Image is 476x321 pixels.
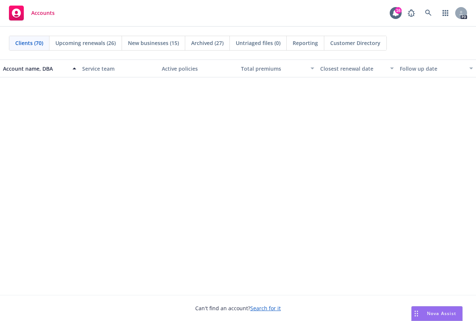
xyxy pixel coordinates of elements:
[241,65,306,73] div: Total premiums
[395,7,402,14] div: 16
[421,6,436,20] a: Search
[55,39,116,47] span: Upcoming renewals (26)
[31,10,55,16] span: Accounts
[238,60,317,77] button: Total premiums
[79,60,158,77] button: Service team
[293,39,318,47] span: Reporting
[6,3,58,23] a: Accounts
[412,306,421,321] div: Drag to move
[15,39,43,47] span: Clients (70)
[397,60,476,77] button: Follow up date
[317,60,396,77] button: Closest renewal date
[195,304,281,312] span: Can't find an account?
[404,6,419,20] a: Report a Bug
[128,39,179,47] span: New businesses (15)
[236,39,280,47] span: Untriaged files (0)
[159,60,238,77] button: Active policies
[411,306,463,321] button: Nova Assist
[438,6,453,20] a: Switch app
[162,65,235,73] div: Active policies
[3,65,68,73] div: Account name, DBA
[427,310,456,317] span: Nova Assist
[330,39,380,47] span: Customer Directory
[250,305,281,312] a: Search for it
[191,39,223,47] span: Archived (27)
[82,65,155,73] div: Service team
[320,65,385,73] div: Closest renewal date
[400,65,465,73] div: Follow up date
